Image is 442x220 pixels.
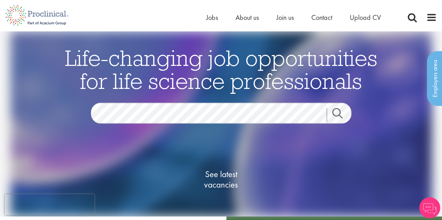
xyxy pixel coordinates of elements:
a: Jobs [206,13,218,22]
img: candidate home [10,31,432,217]
a: About us [236,13,259,22]
a: See latestvacancies [186,141,256,218]
a: Upload CV [350,13,381,22]
span: Life-changing job opportunities for life science professionals [65,44,377,95]
a: Job search submit button [327,108,357,122]
a: Contact [311,13,332,22]
iframe: reCAPTCHA [5,194,94,215]
span: See latest vacancies [186,169,256,190]
a: Join us [276,13,294,22]
img: Chatbot [419,197,440,218]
